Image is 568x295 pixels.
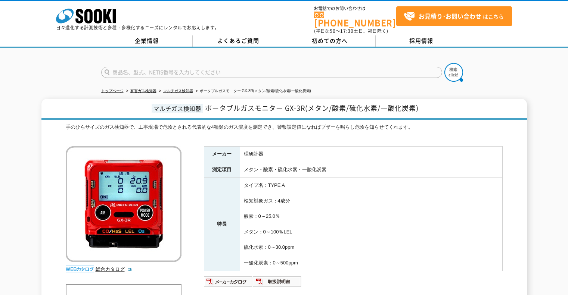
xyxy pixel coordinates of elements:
span: ポータブルガスモニター GX-3R(メタン/酸素/硫化水素/一酸化炭素) [205,103,419,113]
img: ポータブルガスモニター GX-3R(メタン/酸素/硫化水素/一酸化炭素) [66,146,181,262]
th: 特長 [204,178,240,271]
img: メーカーカタログ [204,276,253,288]
p: 日々進化する計測技術と多種・多様化するニーズにレンタルでお応えします。 [56,25,220,30]
a: 有害ガス検知器 [130,89,156,93]
a: 企業情報 [101,35,193,47]
span: はこちら [404,11,504,22]
li: ポータブルガスモニター GX-3R(メタン/酸素/硫化水素/一酸化炭素) [194,87,311,95]
strong: お見積り･お問い合わせ [419,12,481,21]
span: 17:30 [340,28,354,34]
a: 初めての方へ [284,35,376,47]
a: お見積り･お問い合わせはこちら [396,6,512,26]
a: 取扱説明書 [253,280,302,286]
input: 商品名、型式、NETIS番号を入力してください [101,67,442,78]
span: 初めての方へ [312,37,348,45]
td: メタン・酸素・硫化水素・一酸化炭素 [240,162,502,178]
img: btn_search.png [444,63,463,82]
a: [PHONE_NUMBER] [314,12,396,27]
td: 理研計器 [240,147,502,162]
a: 総合カタログ [96,266,132,272]
a: 採用情報 [376,35,467,47]
a: よくあるご質問 [193,35,284,47]
div: 手のひらサイズのガス検知器で、工事現場で危険とされる代表的な4種類のガス濃度を測定でき、警報設定値になればブザーを鳴らし危険を知らせてくれます。 [66,123,503,139]
img: webカタログ [66,266,94,273]
span: マルチガス検知器 [152,104,203,113]
td: タイプ名：TYPE A 検知対象ガス：4成分 酸素：0～25.0％ メタン：0～100％LEL 硫化水素：0～30.0ppm 一酸化炭素：0～500ppm [240,178,502,271]
a: トップページ [101,89,124,93]
img: 取扱説明書 [253,276,302,288]
a: メーカーカタログ [204,280,253,286]
span: 8:50 [325,28,336,34]
th: メーカー [204,147,240,162]
span: (平日 ～ 土日、祝日除く) [314,28,388,34]
a: マルチガス検知器 [163,89,193,93]
span: お電話でのお問い合わせは [314,6,396,11]
th: 測定項目 [204,162,240,178]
